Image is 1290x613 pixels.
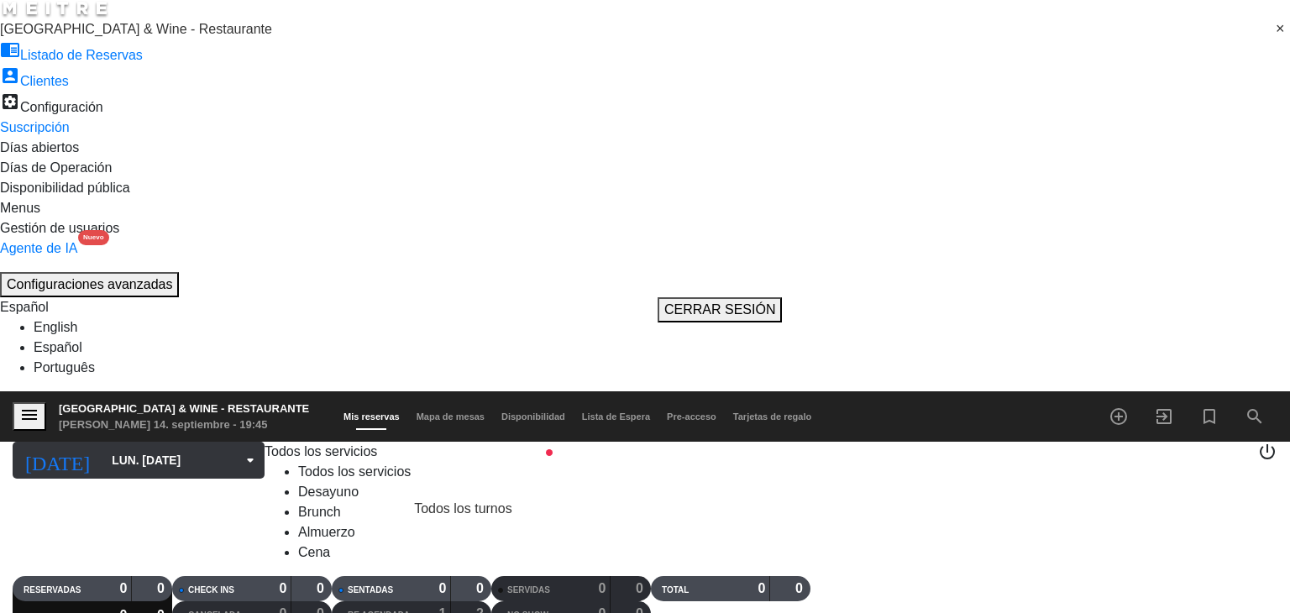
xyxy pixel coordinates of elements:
[598,581,606,595] strong: 0
[658,411,725,422] span: Pre-acceso
[758,581,765,595] strong: 0
[59,417,309,433] div: [PERSON_NAME] 14. septiembre - 19:45
[59,401,309,417] div: [GEOGRAPHIC_DATA] & Wine - Restaurante
[1199,406,1219,427] i: turned_in_not
[119,581,127,595] strong: 0
[507,585,550,595] span: SERVIDAS
[240,450,260,470] i: arrow_drop_down
[317,581,328,595] strong: 0
[1257,442,1277,462] i: power_settings_new
[335,411,408,422] span: Mis reservas
[574,411,658,422] span: Lista de Espera
[636,581,647,595] strong: 0
[1276,19,1290,39] span: Clear all
[662,585,689,595] span: TOTAL
[298,525,355,539] a: Almuerzo
[1230,448,1251,469] span: print
[19,405,39,425] i: menu
[13,402,46,432] button: menu
[34,340,82,354] a: Español
[476,581,487,595] strong: 0
[658,297,782,322] button: CERRAR SESIÓN
[725,411,820,422] span: Tarjetas de regalo
[34,360,95,375] a: Português
[438,581,446,595] strong: 0
[298,505,341,519] a: Brunch
[1154,406,1174,427] i: exit_to_app
[188,585,234,595] span: CHECK INS
[298,545,330,559] a: Cena
[24,585,81,595] span: RESERVADAS
[279,581,286,595] strong: 0
[1109,406,1129,427] i: add_circle_outline
[298,464,411,479] a: Todos los servicios
[526,499,546,519] span: pending_actions
[34,320,77,334] a: English
[13,442,103,479] i: [DATE]
[1257,442,1277,576] div: LOG OUT
[795,581,806,595] strong: 0
[408,411,493,422] span: Mapa de mesas
[348,585,393,595] span: SENTADAS
[78,230,108,245] div: Nuevo
[157,581,168,595] strong: 0
[265,444,377,458] span: Todos los servicios
[298,485,359,499] a: Desayuno
[1245,406,1265,427] i: search
[544,448,554,458] span: fiber_manual_record
[493,411,574,422] span: Disponibilidad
